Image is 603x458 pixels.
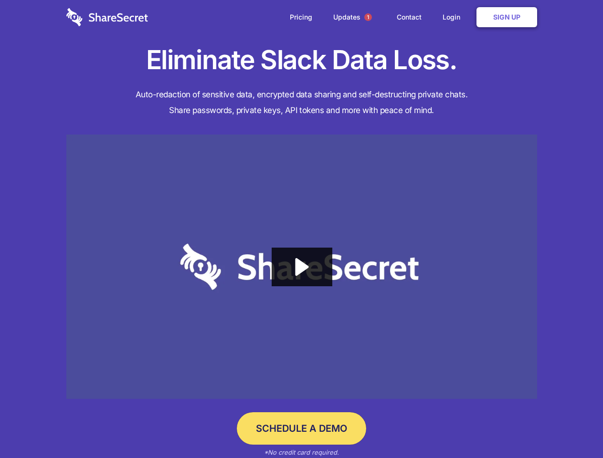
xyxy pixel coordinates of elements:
[433,2,475,32] a: Login
[66,87,537,118] h4: Auto-redaction of sensitive data, encrypted data sharing and self-destructing private chats. Shar...
[387,2,431,32] a: Contact
[66,43,537,77] h1: Eliminate Slack Data Loss.
[66,135,537,399] a: Wistia video thumbnail
[280,2,322,32] a: Pricing
[66,8,148,26] img: logo-wordmark-white-trans-d4663122ce5f474addd5e946df7df03e33cb6a1c49d2221995e7729f52c070b2.svg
